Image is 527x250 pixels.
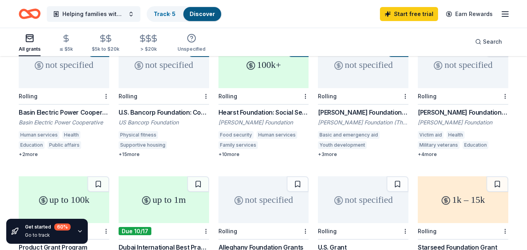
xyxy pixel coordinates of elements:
div: Rolling [19,93,37,99]
div: not specified [218,176,309,223]
div: Youth development [318,141,367,149]
div: Due 10/17 [119,227,151,235]
div: Victim aid [418,131,444,139]
div: U.S. Bancorp Foundation: Community Possible Grant Program [119,108,209,117]
div: Rolling [418,228,437,234]
div: [PERSON_NAME] Foundation [218,119,309,126]
button: $5k to $20k [92,31,119,56]
div: + 2 more [19,151,109,158]
div: + 4 more [418,151,508,158]
div: Rolling [318,93,337,99]
div: not specified [318,176,408,223]
div: Get started [25,223,71,230]
div: Rolling [218,228,237,234]
div: not specified [19,41,109,88]
div: > $20k [138,46,159,52]
div: Health [62,131,80,139]
button: Helping families with their food security. [47,6,140,22]
div: Go to track [25,232,71,238]
div: 100k+ [218,41,309,88]
div: up to 100k [19,176,109,223]
div: Rolling [418,93,437,99]
div: not specified [418,41,508,88]
div: Public affairs [48,141,81,149]
div: [PERSON_NAME] Foundation [418,119,508,126]
button: > $20k [138,31,159,56]
div: Education [19,141,44,149]
span: Helping families with their food security. [62,9,125,19]
div: not specified [119,41,209,88]
div: Military veterans [418,141,460,149]
div: Basic and emergency aid [318,131,380,139]
div: Hearst Foundation: Social Service Grant [218,108,309,117]
div: Rolling [218,93,237,99]
button: Track· 5Discover [147,6,222,22]
button: Search [469,34,508,50]
div: US Bancorp Foundation [119,119,209,126]
span: Search [483,37,502,46]
button: Unspecified [177,30,206,56]
div: Rolling [119,93,137,99]
div: [PERSON_NAME] Foundation - Nationwide Grants [418,108,508,117]
div: 60 % [54,223,71,230]
div: Basin Electric Power Cooperative Charitable Giving [19,108,109,117]
button: All grants [19,30,41,56]
a: not specifiedRolling[PERSON_NAME] Foundation - Nationwide Grants[PERSON_NAME] FoundationVictim ai... [418,41,508,158]
div: 1k – 15k [418,176,508,223]
div: + 3 more [318,151,408,158]
a: Start free trial [380,7,438,21]
div: + 10 more [218,151,309,158]
div: [PERSON_NAME] Foundation (The [PERSON_NAME] Foundation) [318,119,408,126]
a: 100k+RollingHearst Foundation: Social Service Grant[PERSON_NAME] FoundationFood securityHuman ser... [218,41,309,158]
div: Family services [218,141,258,149]
div: Unspecified [177,46,206,52]
div: Education [463,141,488,149]
div: Rolling [318,228,337,234]
div: $5k to $20k [92,46,119,52]
div: up to 1m [119,176,209,223]
div: Supportive housing [119,141,167,149]
div: All grants [19,46,41,52]
div: Physical fitness [119,131,158,139]
div: Health [447,131,465,139]
div: Basin Electric Power Cooperative [19,119,109,126]
a: Home [19,5,41,23]
div: Human services [19,131,59,139]
a: not specifiedRolling[PERSON_NAME] Foundation Grant[PERSON_NAME] Foundation (The [PERSON_NAME] Fou... [318,41,408,158]
div: not specified [318,41,408,88]
div: + 15 more [119,151,209,158]
a: not specifiedRollingBasin Electric Power Cooperative Charitable GivingBasin Electric Power Cooper... [19,41,109,158]
a: not specifiedCyberGrantsRollingU.S. Bancorp Foundation: Community Possible Grant ProgramUS Bancor... [119,41,209,158]
div: Human services [257,131,297,139]
button: ≤ $5k [59,31,73,56]
a: Track· 5 [154,11,176,17]
a: Discover [190,11,215,17]
div: [PERSON_NAME] Foundation Grant [318,108,408,117]
a: Earn Rewards [441,7,497,21]
div: Food security [218,131,254,139]
div: ≤ $5k [59,46,73,52]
